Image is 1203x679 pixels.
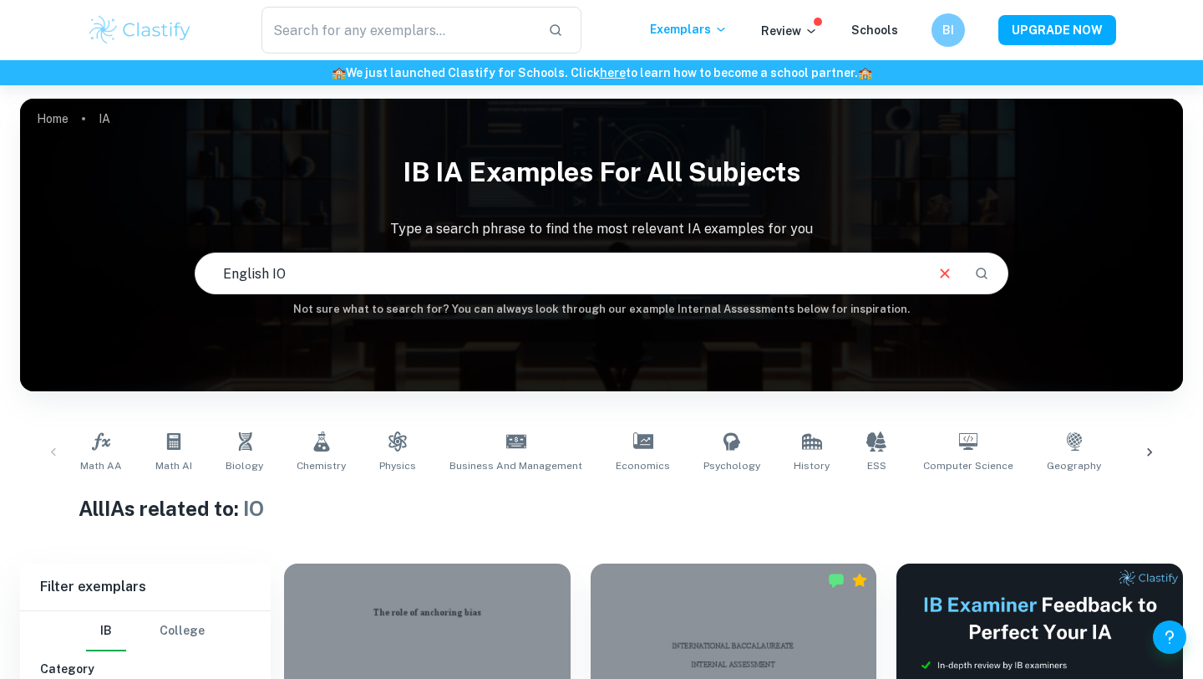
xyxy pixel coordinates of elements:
[297,458,346,473] span: Chemistry
[86,611,205,651] div: Filter type choice
[86,611,126,651] button: IB
[867,458,886,473] span: ESS
[967,259,996,288] button: Search
[79,493,1125,523] h1: All IAs related to:
[3,64,1200,82] h6: We just launched Clastify for Schools. Click to learn how to become a school partner.
[20,301,1183,318] h6: Not sure what to search for? You can always look through our example Internal Assessments below f...
[20,145,1183,199] h1: IB IA examples for all subjects
[858,66,872,79] span: 🏫
[761,22,818,40] p: Review
[261,7,535,54] input: Search for any exemplars...
[1047,458,1101,473] span: Geography
[20,564,271,610] h6: Filter exemplars
[650,20,728,38] p: Exemplars
[828,572,845,589] img: Marked
[243,497,264,520] span: IO
[923,458,1013,473] span: Computer Science
[332,66,346,79] span: 🏫
[929,258,961,289] button: Clear
[851,23,898,37] a: Schools
[600,66,626,79] a: here
[794,458,830,473] span: History
[160,611,205,651] button: College
[99,110,110,128] p: IA
[449,458,582,473] span: Business and Management
[616,458,670,473] span: Economics
[998,15,1116,45] button: UPGRADE NOW
[195,250,922,297] input: E.g. player arrangements, enthalpy of combustion, analysis of a big city...
[155,458,192,473] span: Math AI
[939,21,958,39] h6: BI
[40,660,251,678] h6: Category
[226,458,263,473] span: Biology
[851,572,868,589] div: Premium
[931,13,965,47] button: BI
[1153,620,1186,654] button: Help and Feedback
[80,458,122,473] span: Math AA
[20,219,1183,239] p: Type a search phrase to find the most relevant IA examples for you
[37,107,69,130] a: Home
[703,458,760,473] span: Psychology
[379,458,416,473] span: Physics
[87,13,193,47] img: Clastify logo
